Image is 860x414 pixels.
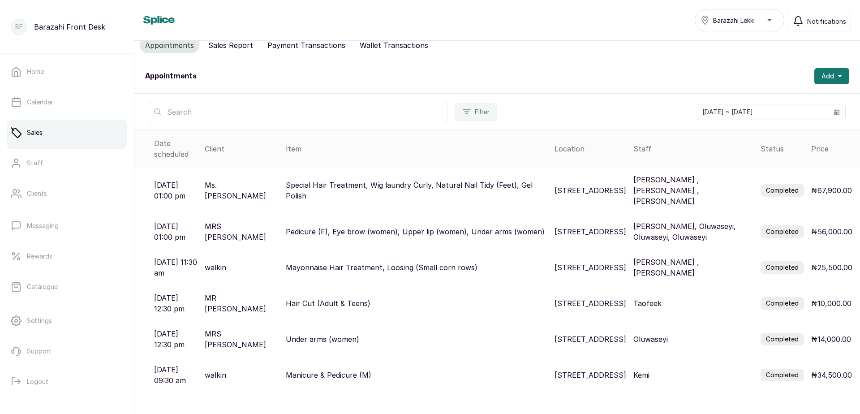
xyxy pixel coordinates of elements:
[555,370,626,380] p: [STREET_ADDRESS]
[633,334,668,345] p: Oluwaseyi
[286,370,371,380] p: Manicure & Pedicure (M)
[811,185,852,196] p: ₦67,900.00
[555,226,626,237] p: [STREET_ADDRESS]
[695,9,784,31] button: Barazahi Lekki
[286,298,370,309] p: Hair Cut (Adult & Teens)
[7,59,127,84] a: Home
[27,252,52,261] p: Rewards
[27,316,52,325] p: Settings
[633,298,662,309] p: Taofeek
[633,143,753,154] div: Staff
[262,37,351,53] button: Payment Transactions
[811,226,852,237] p: ₦56,000.00
[7,339,127,364] a: Support
[140,37,199,53] button: Appointments
[286,180,547,201] p: Special Hair Treatment, Wig laundry Curly, Natural Nail Tidy (Feet), Gel Polish
[205,262,226,273] p: walkin
[27,282,58,291] p: Catalogue
[7,213,127,238] a: Messaging
[761,261,804,274] label: Completed
[7,274,127,299] a: Catalogue
[27,159,43,168] p: Staff
[286,334,359,345] p: Under arms (women)
[154,364,198,386] p: [DATE] 09:30 am
[555,185,626,196] p: [STREET_ADDRESS]
[633,257,753,278] p: [PERSON_NAME] , [PERSON_NAME]
[27,221,59,230] p: Messaging
[761,297,804,310] label: Completed
[205,180,279,201] p: Ms. [PERSON_NAME]
[7,120,127,145] a: Sales
[354,37,434,53] button: Wallet Transactions
[555,298,626,309] p: [STREET_ADDRESS]
[34,22,105,32] p: Barazahi Front Desk
[286,226,545,237] p: Pedicure (F), Eye brow (women), Upper lip (women), Under arms (women)
[811,262,852,273] p: ₦25,500.00
[154,180,198,201] p: [DATE] 01:00 pm
[27,347,52,356] p: Support
[154,221,198,242] p: [DATE] 01:00 pm
[205,328,279,350] p: MRS [PERSON_NAME]
[7,244,127,269] a: Rewards
[7,90,127,115] a: Calendar
[761,369,804,381] label: Completed
[821,72,834,81] span: Add
[205,221,279,242] p: MRS [PERSON_NAME]
[555,262,626,273] p: [STREET_ADDRESS]
[145,71,197,82] h1: Appointments
[205,293,279,314] p: MR [PERSON_NAME]
[633,174,753,207] p: [PERSON_NAME] , [PERSON_NAME] , [PERSON_NAME]
[286,262,477,273] p: Mayonnaise Hair Treatment, Loosing (Small corn rows)
[761,333,804,345] label: Completed
[154,328,198,350] p: [DATE] 12:30 pm
[811,370,852,380] p: ₦34,500.00
[697,104,828,120] input: Select date
[761,225,804,238] label: Completed
[455,103,497,121] button: Filter
[834,109,840,115] svg: calendar
[713,16,755,25] span: Barazahi Lekki
[555,143,626,154] div: Location
[814,68,849,84] button: Add
[7,369,127,394] button: Logout
[27,128,43,137] p: Sales
[475,108,490,116] span: Filter
[811,334,851,345] p: ₦14,000.00
[203,37,258,53] button: Sales Report
[761,184,804,197] label: Completed
[205,143,279,154] div: Client
[811,143,856,154] div: Price
[7,308,127,333] a: Settings
[27,67,44,76] p: Home
[154,257,198,278] p: [DATE] 11:30 am
[27,377,48,386] p: Logout
[149,101,447,123] input: Search
[7,181,127,206] a: Clients
[205,370,226,380] p: walkin
[633,370,649,380] p: Kemi
[286,143,547,154] div: Item
[555,334,626,345] p: [STREET_ADDRESS]
[27,189,47,198] p: Clients
[27,98,53,107] p: Calendar
[154,138,198,160] div: Date scheduled
[633,221,753,242] p: [PERSON_NAME], Oluwaseyi, Oluwaseyi, Oluwaseyi
[811,298,851,309] p: ₦10,000.00
[761,143,804,154] div: Status
[15,22,23,31] p: BF
[7,151,127,176] a: Staff
[154,293,198,314] p: [DATE] 12:30 pm
[788,11,851,31] button: Notifications
[807,17,846,26] span: Notifications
